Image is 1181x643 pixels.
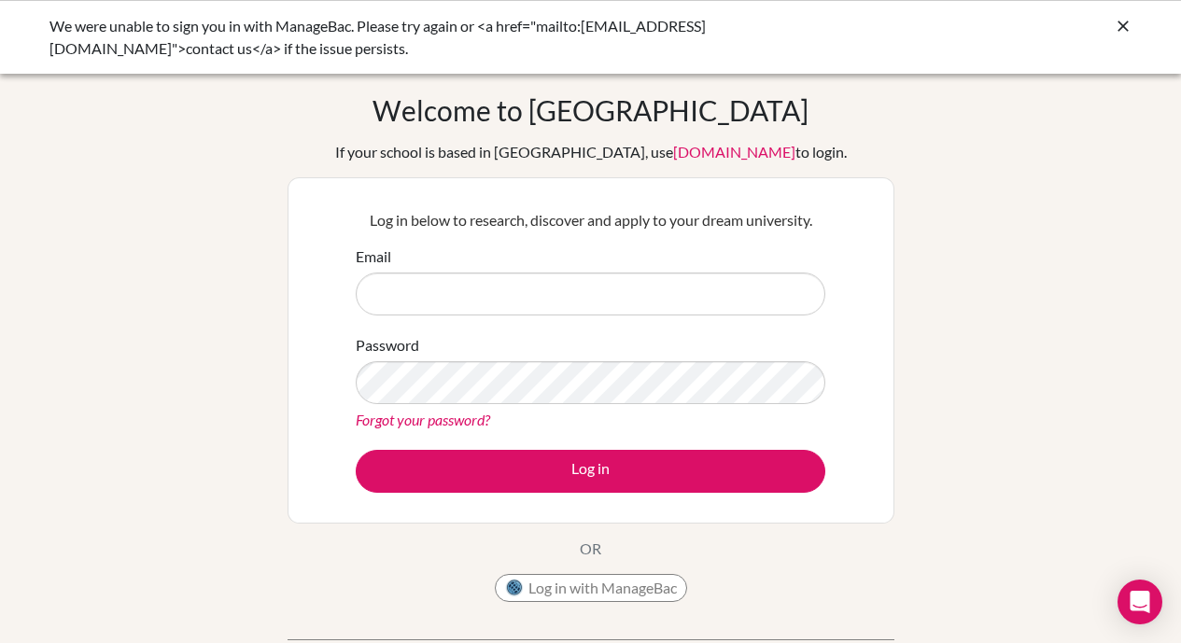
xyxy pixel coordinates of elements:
[356,450,825,493] button: Log in
[335,141,847,163] div: If your school is based in [GEOGRAPHIC_DATA], use to login.
[49,15,852,60] div: We were unable to sign you in with ManageBac. Please try again or <a href="mailto:[EMAIL_ADDRESS]...
[373,93,808,127] h1: Welcome to [GEOGRAPHIC_DATA]
[356,334,419,356] label: Password
[356,411,490,428] a: Forgot your password?
[356,245,391,268] label: Email
[495,574,687,602] button: Log in with ManageBac
[580,538,601,560] p: OR
[673,143,795,161] a: [DOMAIN_NAME]
[1118,580,1162,624] div: Open Intercom Messenger
[356,209,825,231] p: Log in below to research, discover and apply to your dream university.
